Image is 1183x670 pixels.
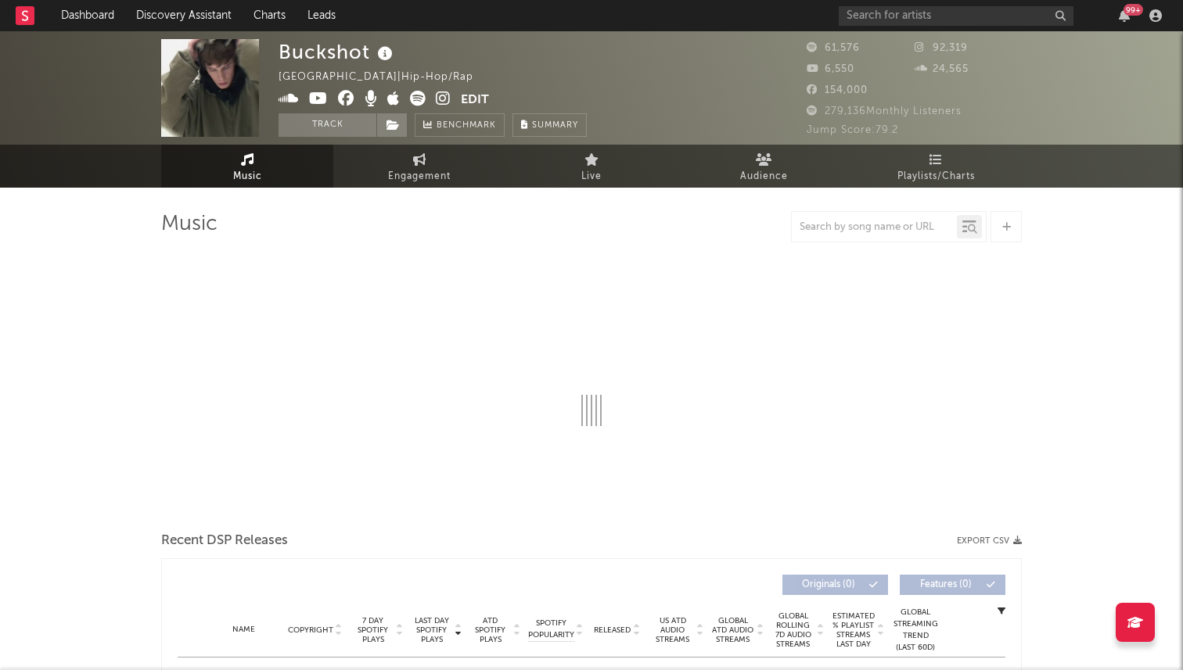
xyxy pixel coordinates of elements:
[532,121,578,130] span: Summary
[505,145,678,188] a: Live
[832,611,875,649] span: Estimated % Playlist Streams Last Day
[678,145,850,188] a: Audience
[1124,4,1143,16] div: 99 +
[437,116,496,135] span: Benchmark
[512,113,587,137] button: Summary
[807,64,854,74] span: 6,550
[807,125,898,135] span: Jump Score: 79.2
[792,221,957,234] input: Search by song name or URL
[740,167,788,186] span: Audience
[651,616,694,644] span: US ATD Audio Streams
[1119,9,1130,22] button: 99+
[469,616,511,644] span: ATD Spotify Plays
[415,113,505,137] a: Benchmark
[892,607,939,654] div: Global Streaming Trend (Last 60D)
[711,616,754,644] span: Global ATD Audio Streams
[161,532,288,550] span: Recent DSP Releases
[411,616,452,644] span: Last Day Spotify Plays
[461,91,489,110] button: Edit
[279,39,397,65] div: Buckshot
[915,64,969,74] span: 24,565
[279,68,491,87] div: [GEOGRAPHIC_DATA] | Hip-Hop/Rap
[807,85,868,95] span: 154,000
[209,624,279,636] div: Name
[807,106,962,116] span: 279,136 Monthly Listeners
[279,113,376,137] button: Track
[915,43,968,53] span: 92,319
[594,625,631,635] span: Released
[839,6,1073,26] input: Search for artists
[161,145,333,188] a: Music
[910,580,982,589] span: Features ( 0 )
[771,611,814,649] span: Global Rolling 7D Audio Streams
[528,618,574,641] span: Spotify Popularity
[807,43,860,53] span: 61,576
[333,145,505,188] a: Engagement
[288,625,333,635] span: Copyright
[352,616,394,644] span: 7 Day Spotify Plays
[233,167,262,186] span: Music
[782,575,888,595] button: Originals(0)
[850,145,1022,188] a: Playlists/Charts
[793,580,865,589] span: Originals ( 0 )
[897,167,975,186] span: Playlists/Charts
[900,575,1005,595] button: Features(0)
[388,167,451,186] span: Engagement
[957,536,1022,546] button: Export CSV
[581,167,602,186] span: Live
